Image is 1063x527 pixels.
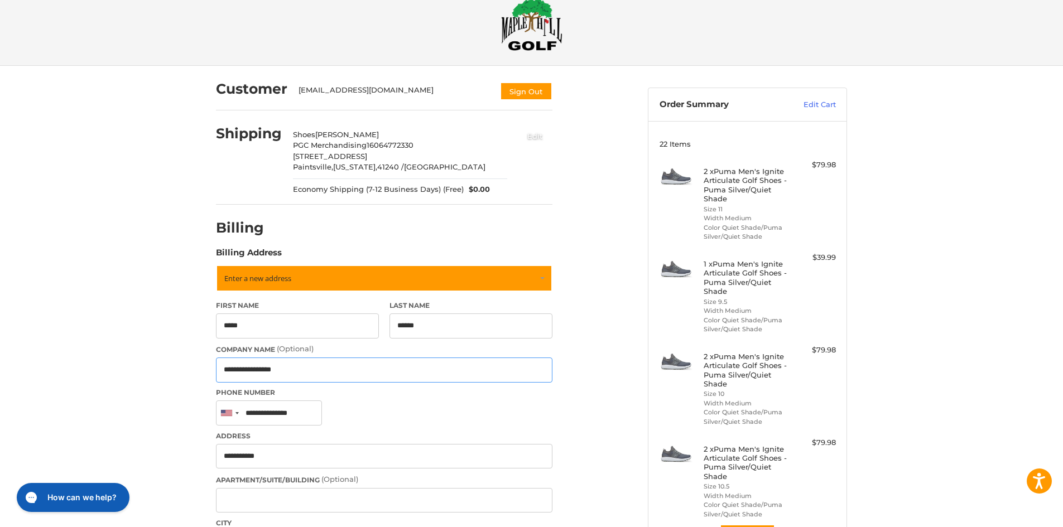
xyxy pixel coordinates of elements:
h2: Customer [216,80,287,98]
li: Size 11 [704,205,789,214]
label: Company Name [216,344,552,355]
span: Shoes [293,130,315,139]
label: Last Name [389,301,552,311]
li: Color Quiet Shade/Puma Silver/Quiet Shade [704,223,789,241]
iframe: Gorgias live chat messenger [11,479,133,516]
li: Size 10 [704,389,789,399]
li: Color Quiet Shade/Puma Silver/Quiet Shade [704,408,789,426]
button: Sign Out [500,82,552,100]
span: [US_STATE], [333,162,377,171]
li: Color Quiet Shade/Puma Silver/Quiet Shade [704,500,789,519]
h4: 1 x Puma Men's Ignite Articulate Golf Shoes - Puma Silver/Quiet Shade [704,259,789,296]
span: Enter a new address [224,273,291,283]
span: [PERSON_NAME] [315,130,379,139]
span: 16064772330 [367,141,413,149]
div: $79.98 [792,345,836,356]
span: PGC Merchandising [293,141,367,149]
span: Paintsville, [293,162,333,171]
h4: 2 x Puma Men's Ignite Articulate Golf Shoes - Puma Silver/Quiet Shade [704,352,789,388]
li: Width Medium [704,214,789,223]
li: Width Medium [704,306,789,316]
small: (Optional) [277,344,314,353]
label: Apartment/Suite/Building [216,474,552,485]
h2: Billing [216,219,281,236]
span: [GEOGRAPHIC_DATA] [404,162,485,171]
label: Address [216,431,552,441]
span: [STREET_ADDRESS] [293,152,367,161]
h3: Order Summary [660,99,780,110]
a: Enter or select a different address [216,265,552,292]
h4: 2 x Puma Men's Ignite Articulate Golf Shoes - Puma Silver/Quiet Shade [704,167,789,203]
a: Edit Cart [780,99,836,110]
label: Phone Number [216,388,552,398]
li: Width Medium [704,399,789,408]
h3: 22 Items [660,139,836,148]
div: [EMAIL_ADDRESS][DOMAIN_NAME] [299,85,489,100]
small: (Optional) [321,475,358,484]
span: 41240 / [377,162,404,171]
li: Color Quiet Shade/Puma Silver/Quiet Shade [704,316,789,334]
h2: Shipping [216,125,282,142]
li: Size 9.5 [704,297,789,307]
h4: 2 x Puma Men's Ignite Articulate Golf Shoes - Puma Silver/Quiet Shade [704,444,789,481]
legend: Billing Address [216,246,282,264]
span: $0.00 [464,184,490,195]
div: $79.98 [792,159,836,171]
button: Edit [518,127,552,145]
label: First Name [216,301,379,311]
div: $39.99 [792,252,836,263]
div: $79.98 [792,437,836,448]
div: United States: +1 [217,401,242,425]
span: Economy Shipping (7-12 Business Days) (Free) [293,184,464,195]
li: Size 10.5 [704,482,789,491]
li: Width Medium [704,491,789,501]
